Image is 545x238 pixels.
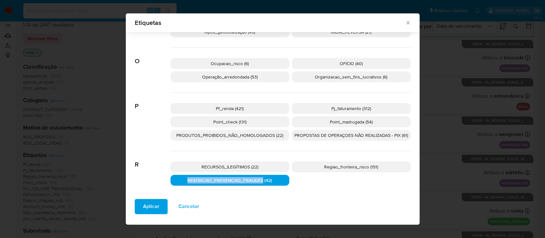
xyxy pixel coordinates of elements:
[135,48,170,65] span: O
[292,130,411,141] div: PROPOSTAS DE OPERAÇOES NÃO REALIZADAS - PIX (61)
[170,199,208,214] button: Cancelar
[315,74,387,80] span: Organizacao_sem_fins_lucrativos (6)
[405,19,411,25] button: Fechar
[135,19,405,26] span: Etiquetas
[135,151,170,168] span: R
[178,200,199,214] span: Cancelar
[135,93,170,110] span: P
[187,177,272,183] span: RESTRICAO_PREVENCAO_FRAUDES (42)
[324,164,378,170] span: Regiao_fronteira_risco (151)
[202,74,258,80] span: Operação_arredondada (53)
[170,175,289,186] div: RESTRICAO_PREVENCAO_FRAUDES (42)
[292,103,411,114] div: Pj_faturamento (312)
[170,161,289,172] div: RECURSOS_ILEGÍTIMOS (22)
[292,161,411,172] div: Regiao_fronteira_risco (151)
[170,71,289,82] div: Operação_arredondada (53)
[170,130,289,141] div: PRODUTOS_PROIBIDOS_NÃO_HOMOLOGADOS (22)
[170,116,289,127] div: Point_check (131)
[213,119,246,125] span: Point_check (131)
[211,60,249,67] span: Ocupacao_risco (6)
[331,105,371,112] span: Pj_faturamento (312)
[292,71,411,82] div: Organizacao_sem_fins_lucrativos (6)
[143,200,159,214] span: Aplicar
[135,199,168,214] button: Aplicar
[170,58,289,69] div: Ocupacao_risco (6)
[170,103,289,114] div: Pf_renda (421)
[340,60,363,67] span: OFÍCIO (40)
[330,119,373,125] span: Point_madrugada (54)
[201,164,258,170] span: RECURSOS_ILEGÍTIMOS (22)
[292,116,411,127] div: Point_madrugada (54)
[294,132,408,138] span: PROPOSTAS DE OPERAÇOES NÃO REALIZADAS - PIX (61)
[176,132,283,138] span: PRODUTOS_PROIBIDOS_NÃO_HOMOLOGADOS (22)
[292,58,411,69] div: OFÍCIO (40)
[216,105,244,112] span: Pf_renda (421)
